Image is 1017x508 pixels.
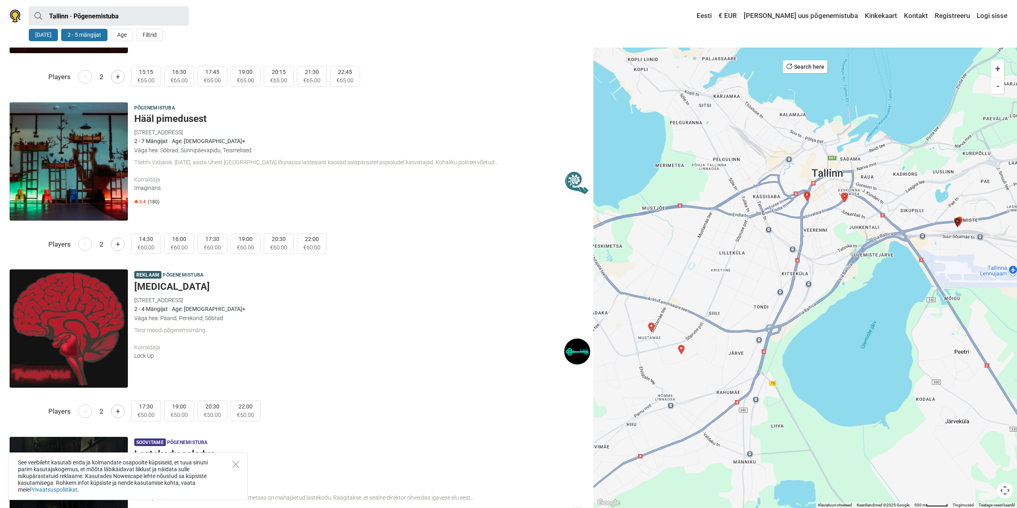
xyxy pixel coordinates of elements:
span: Reklaam [134,271,161,279]
img: Lock Up [564,339,590,365]
span: Players [48,240,71,248]
a: Tingimused (avaneb uuel vahekaardil) [953,503,974,507]
img: Star [134,199,138,203]
div: Väga hea: Sõbrad, Sünnipäevapidu, Teismelised [134,146,590,155]
div: Shambala [839,193,849,202]
span: €60.00 [137,243,155,252]
button: 22:00 €50.00 [231,400,261,421]
span: €60.00 [303,243,320,252]
button: 14:30 €60.00 [131,233,161,254]
div: 2 - 4 Mängijat · Age: [DEMOGRAPHIC_DATA]+ [134,305,590,313]
a: Registreeru [933,9,972,23]
div: 2 - 4 Mängijat · Age: [DEMOGRAPHIC_DATA]+ [134,472,590,481]
span: €65.00 [303,76,320,85]
span: €65.00 [137,76,155,85]
span: 22:45 [338,69,352,75]
span: Põgenemistuba [167,438,208,447]
div: 28 [STREET_ADDRESS] [134,463,590,472]
a: Hääl pimedusest [10,102,128,221]
h5: Hääl pimedusest [134,113,590,125]
img: Nowescape logo [10,10,21,22]
div: Imaginaris [134,184,564,192]
button: 21:30 €65.00 [297,66,327,87]
span: €65.00 [336,76,354,85]
button: - [78,70,92,84]
a: Logi sisse [975,9,1007,23]
div: Võlurite kool [677,345,686,355]
button: Close [232,461,239,468]
span: €50.00 [204,411,221,419]
div: Korraldaja [134,175,564,184]
div: Väga hea: Sõbrad, Paarid, Sünnipäevapidu [134,481,590,490]
span: 20:15 [272,69,286,75]
span: 17:45 [205,69,219,75]
button: 2 - 5 mängijat [61,29,107,41]
span: 19:00 [239,236,253,242]
div: Lock Up [134,352,564,360]
span: €60.00 [270,243,287,252]
button: 20:30 €50.00 [197,400,227,421]
span: €50.00 [171,411,188,419]
span: €65.00 [237,76,254,85]
input: proovi “Tallinn” [29,6,189,26]
span: 500 m [914,503,926,507]
span: 20:30 [205,403,219,410]
span: 2 [100,73,103,81]
button: 16:30 €65.00 [164,66,194,87]
button: + [111,70,125,84]
button: 15:15 €65.00 [131,66,161,87]
span: Soovitame [134,438,166,446]
button: 20:15 €65.00 [264,66,294,87]
h5: Lastekodu saladus [134,448,590,460]
a: Teatage veast kaardil [979,503,1015,507]
img: Imaginaris [564,171,590,197]
span: Players [48,407,71,415]
button: Kaardikaamera juhtnupud [997,482,1013,498]
a: € EUR [716,9,739,23]
button: 19:00 €60.00 [231,233,261,254]
div: Lastekodu saladus [802,191,812,201]
a: Eesti [689,9,714,23]
h5: [MEDICAL_DATA] [134,281,590,293]
div: [STREET_ADDRESS] [134,296,590,305]
span: 16:00 [172,236,186,242]
button: [DATE] [29,29,58,41]
img: Eesti [691,13,697,19]
span: Põgenemistuba [134,104,175,113]
span: 22:00 [305,236,319,242]
div: Radiatsioon [647,323,656,332]
span: €65.00 [270,76,287,85]
div: See veebileht kasutab enda ja kolmandate osapoolte küpsiseid, et tuua sinuni parim kasutajakogemu... [8,452,248,500]
button: 17:30 €60.00 [197,233,227,254]
img: Paranoia [10,269,128,388]
button: + [111,404,125,418]
a: Google Mapsis selle piirkonna avamine (avaneb uues aknas) [595,498,622,508]
span: 14:30 [139,236,153,242]
button: 16:00 €60.00 [164,233,194,254]
span: (180) [148,199,159,205]
div: [STREET_ADDRESS] [134,128,590,137]
span: Põgenemistuba [163,271,203,280]
span: Kaardiandmed ©2025 Google [857,503,910,507]
span: 17:30 [205,236,219,242]
span: 2 [100,407,103,415]
button: Klaviatuuri otseteed [818,502,852,508]
div: Teist moodi põgenemismäng. [134,326,590,335]
button: 22:45 €65.00 [330,66,360,87]
button: 17:45 €65.00 [197,66,227,87]
span: 3.4 [134,199,146,205]
button: - [78,404,92,418]
div: Paranoia [953,218,962,227]
a: Kontakt [902,9,930,23]
button: 17:30 €50.00 [131,400,161,421]
button: Filtrid [136,29,163,41]
div: 2 - 7 Mängijat · Age: [DEMOGRAPHIC_DATA]+ [134,137,590,145]
button: + [991,60,1004,77]
button: Kaardi mõõtkava: 500 m 51 piksli kohta [912,502,950,508]
button: 22:00 €60.00 [297,233,327,254]
img: Google [595,498,622,508]
span: 17:30 [139,403,153,410]
button: - [991,77,1004,94]
a: [PERSON_NAME] uus põgenemistuba [742,9,860,23]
